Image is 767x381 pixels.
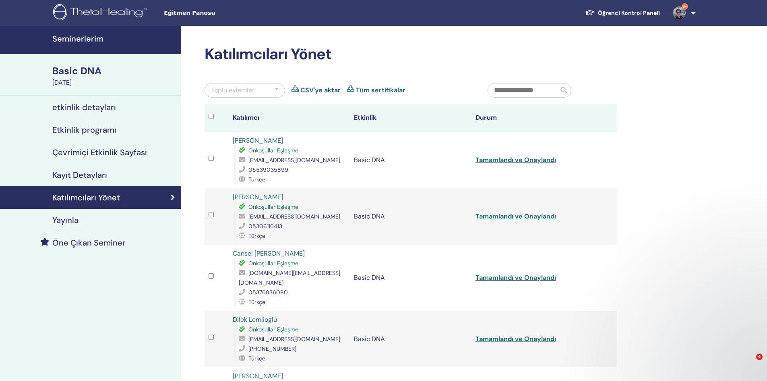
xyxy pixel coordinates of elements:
[52,193,120,202] h4: Katılımcıları Yönet
[248,326,298,333] span: Önkoşullar Eşleşme
[350,311,471,367] td: Basic DNA
[229,104,350,132] th: Katılımcı
[48,64,181,87] a: Basic DNA[DATE]
[52,34,176,44] h4: Seminerlerim
[248,176,265,183] span: Türkçe
[248,355,265,362] span: Türkçe
[233,136,283,145] a: [PERSON_NAME]
[248,289,288,296] span: 05376836080
[475,156,556,164] a: Tamamlandı ve Onaylandı
[233,249,305,258] a: Cansel [PERSON_NAME]
[205,45,617,64] h2: Katılımcıları Yönet
[233,193,283,201] a: [PERSON_NAME]
[233,315,277,324] a: Dilek Lemlioglu
[673,6,686,19] img: default.jpg
[53,4,149,22] img: logo.png
[164,9,285,17] span: Eğitmen Panosu
[356,85,405,95] a: Tüm sertifikalar
[350,188,471,245] td: Basic DNA
[756,354,763,360] span: 4
[248,156,340,164] span: [EMAIL_ADDRESS][DOMAIN_NAME]
[52,170,107,180] h4: Kayıt Detayları
[248,260,298,267] span: Önkoşullar Eşleşme
[248,203,298,210] span: Önkoşullar Eşleşme
[248,147,298,154] span: Önkoşullar Eşleşme
[52,64,176,78] div: Basic DNA
[248,223,282,230] span: 05306116413
[248,298,265,306] span: Türkçe
[585,9,595,16] img: graduation-cap-white.svg
[248,166,288,173] span: 05539035899
[52,102,116,112] h4: etkinlik detayları
[52,238,126,248] h4: Öne Çıkan Seminer
[475,212,556,221] a: Tamamlandı ve Onaylandı
[52,148,147,157] h4: Çevrimiçi Etkinlik Sayfası
[248,345,296,352] span: [PHONE_NUMBER]
[579,6,666,21] a: Öğrenci Kontrol Paneli
[471,104,593,132] th: Durum
[682,3,688,10] span: 9+
[248,335,340,343] span: [EMAIL_ADDRESS][DOMAIN_NAME]
[248,213,340,220] span: [EMAIL_ADDRESS][DOMAIN_NAME]
[300,85,341,95] a: CSV'ye aktar
[239,269,340,286] span: [DOMAIN_NAME][EMAIL_ADDRESS][DOMAIN_NAME]
[475,335,556,343] a: Tamamlandı ve Onaylandı
[350,245,471,311] td: Basic DNA
[248,232,265,239] span: Türkçe
[52,215,79,225] h4: Yayınla
[52,78,176,87] div: [DATE]
[211,85,254,95] div: Toplu eylemler
[475,273,556,282] a: Tamamlandı ve Onaylandı
[350,104,471,132] th: Etkinlik
[740,354,759,373] iframe: Intercom live chat
[233,372,283,380] a: [PERSON_NAME]
[350,132,471,188] td: Basic DNA
[52,125,116,135] h4: Etkinlik programı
